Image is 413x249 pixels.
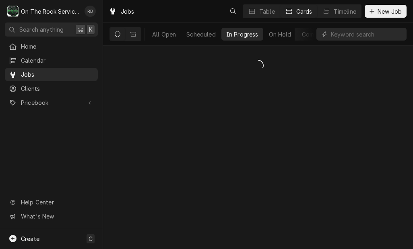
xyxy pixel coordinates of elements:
[103,57,413,74] div: In Progress Jobs List Loading
[296,7,312,16] div: Cards
[89,235,93,243] span: C
[376,7,403,16] span: New Job
[5,210,98,223] a: Go to What's New
[21,84,94,93] span: Clients
[227,5,240,18] button: Open search
[85,6,96,17] div: RB
[7,6,19,17] div: O
[365,5,407,18] button: New Job
[21,198,93,206] span: Help Center
[19,25,64,34] span: Search anything
[186,30,215,39] div: Scheduled
[21,70,94,79] span: Jobs
[5,22,98,37] button: Search anything⌘K
[21,235,39,242] span: Create
[152,30,176,39] div: All Open
[5,96,98,109] a: Go to Pricebook
[331,28,403,41] input: Keyword search
[85,6,96,17] div: Ray Beals's Avatar
[21,212,93,220] span: What's New
[21,42,94,51] span: Home
[21,7,80,16] div: On The Rock Services
[5,196,98,209] a: Go to Help Center
[334,7,356,16] div: Timeline
[5,82,98,95] a: Clients
[78,25,83,34] span: ⌘
[259,7,275,16] div: Table
[252,57,264,74] span: Loading...
[7,6,19,17] div: On The Rock Services's Avatar
[269,30,291,39] div: On Hold
[5,68,98,81] a: Jobs
[5,54,98,67] a: Calendar
[226,30,258,39] div: In Progress
[302,30,332,39] div: Completed
[89,25,93,34] span: K
[21,56,94,65] span: Calendar
[21,98,82,107] span: Pricebook
[5,40,98,53] a: Home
